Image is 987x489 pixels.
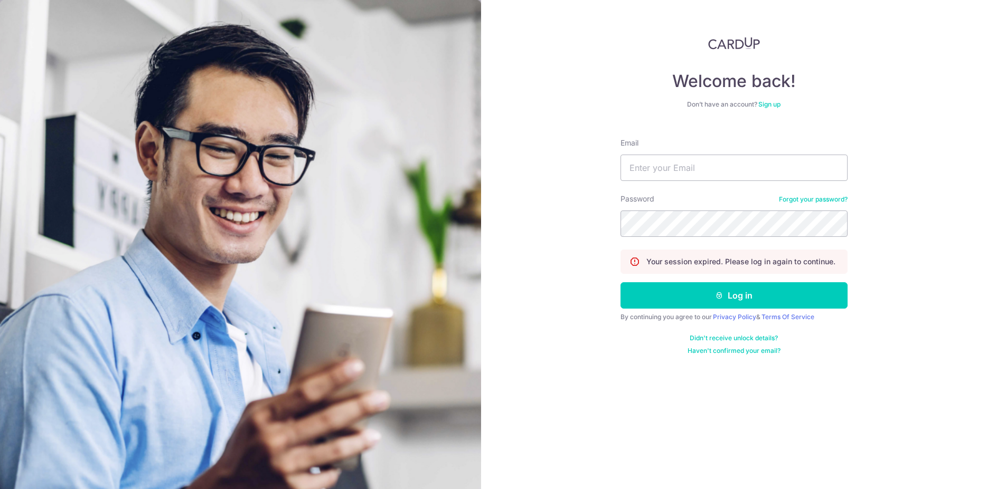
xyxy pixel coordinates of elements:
div: Don’t have an account? [621,100,848,109]
a: Haven't confirmed your email? [688,347,781,355]
a: Sign up [758,100,781,108]
a: Terms Of Service [762,313,814,321]
label: Password [621,194,654,204]
p: Your session expired. Please log in again to continue. [646,256,835,267]
button: Log in [621,282,848,309]
a: Forgot your password? [779,195,848,204]
div: By continuing you agree to our & [621,313,848,321]
input: Enter your Email [621,155,848,181]
label: Email [621,138,638,148]
img: CardUp Logo [708,37,760,50]
h4: Welcome back! [621,71,848,92]
a: Didn't receive unlock details? [690,334,778,342]
a: Privacy Policy [713,313,756,321]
